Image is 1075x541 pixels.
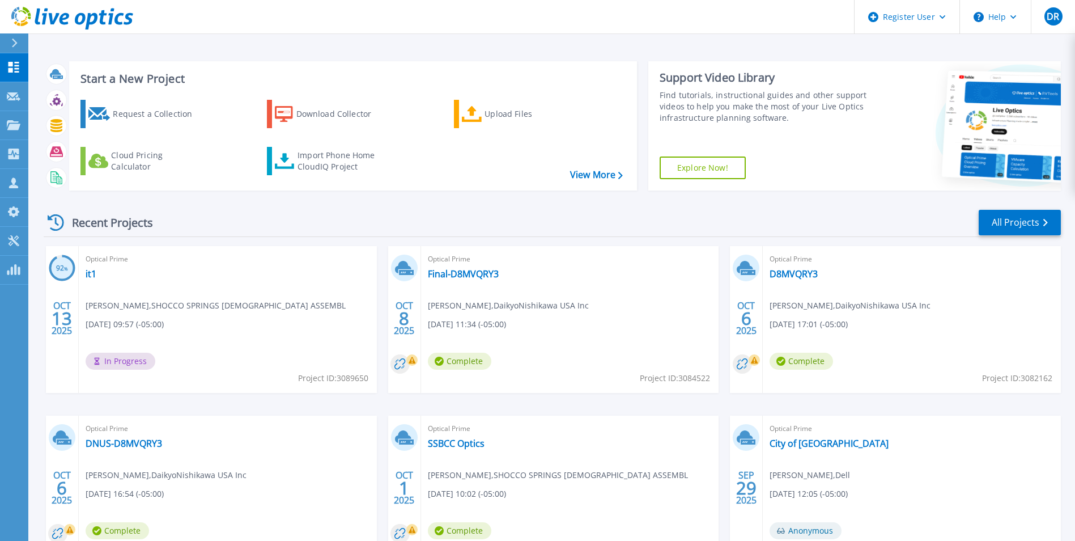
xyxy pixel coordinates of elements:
span: [PERSON_NAME] , DaikyoNishikawa USA Inc [428,299,589,312]
div: Recent Projects [44,209,168,236]
span: Complete [86,522,149,539]
span: [DATE] 11:34 (-05:00) [428,318,506,331]
span: [PERSON_NAME] , DaikyoNishikawa USA Inc [86,469,247,481]
h3: 92 [49,262,75,275]
span: [DATE] 12:05 (-05:00) [770,488,848,500]
a: City of [GEOGRAPHIC_DATA] [770,438,889,449]
span: [PERSON_NAME] , Dell [770,469,850,481]
span: Anonymous [770,522,842,539]
span: Optical Prime [86,253,370,265]
div: SEP 2025 [736,467,757,509]
span: DR [1047,12,1059,21]
a: All Projects [979,210,1061,235]
div: OCT 2025 [51,298,73,339]
div: Cloud Pricing Calculator [111,150,202,172]
a: View More [570,170,623,180]
a: Upload Files [454,100,580,128]
a: D8MVQRY3 [770,268,818,280]
span: 29 [736,483,757,493]
span: Project ID: 3084522 [640,372,710,384]
div: Support Video Library [660,70,870,85]
a: SSBCC Optics [428,438,485,449]
div: Upload Files [485,103,575,125]
span: 13 [52,314,72,323]
span: Complete [428,353,491,370]
span: [DATE] 17:01 (-05:00) [770,318,848,331]
a: Explore Now! [660,157,746,179]
span: Optical Prime [86,422,370,435]
span: 8 [399,314,409,323]
span: 1 [399,483,409,493]
div: OCT 2025 [51,467,73,509]
a: it1 [86,268,96,280]
div: OCT 2025 [393,467,415,509]
span: [DATE] 09:57 (-05:00) [86,318,164,331]
span: Optical Prime [770,253,1054,265]
span: Complete [428,522,491,539]
span: [DATE] 16:54 (-05:00) [86,488,164,500]
span: [DATE] 10:02 (-05:00) [428,488,506,500]
span: 6 [741,314,751,323]
span: [PERSON_NAME] , DaikyoNishikawa USA Inc [770,299,930,312]
a: DNUS-D8MVQRY3 [86,438,162,449]
span: [PERSON_NAME] , SHOCCO SPRINGS [DEMOGRAPHIC_DATA] ASSEMBL [86,299,346,312]
span: In Progress [86,353,155,370]
div: Import Phone Home CloudIQ Project [298,150,386,172]
span: Optical Prime [428,253,712,265]
span: Optical Prime [428,422,712,435]
span: Project ID: 3082162 [982,372,1052,384]
span: % [64,265,68,272]
span: Project ID: 3089650 [298,372,368,384]
span: 6 [57,483,67,493]
a: Download Collector [267,100,393,128]
a: Final-D8MVQRY3 [428,268,499,280]
div: Find tutorials, instructional guides and other support videos to help you make the most of your L... [660,90,870,124]
div: OCT 2025 [736,298,757,339]
span: Complete [770,353,833,370]
div: Download Collector [296,103,387,125]
span: [PERSON_NAME] , SHOCCO SPRINGS [DEMOGRAPHIC_DATA] ASSEMBL [428,469,688,481]
div: Request a Collection [113,103,203,125]
div: OCT 2025 [393,298,415,339]
a: Request a Collection [80,100,207,128]
span: Optical Prime [770,422,1054,435]
a: Cloud Pricing Calculator [80,147,207,175]
h3: Start a New Project [80,73,622,85]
